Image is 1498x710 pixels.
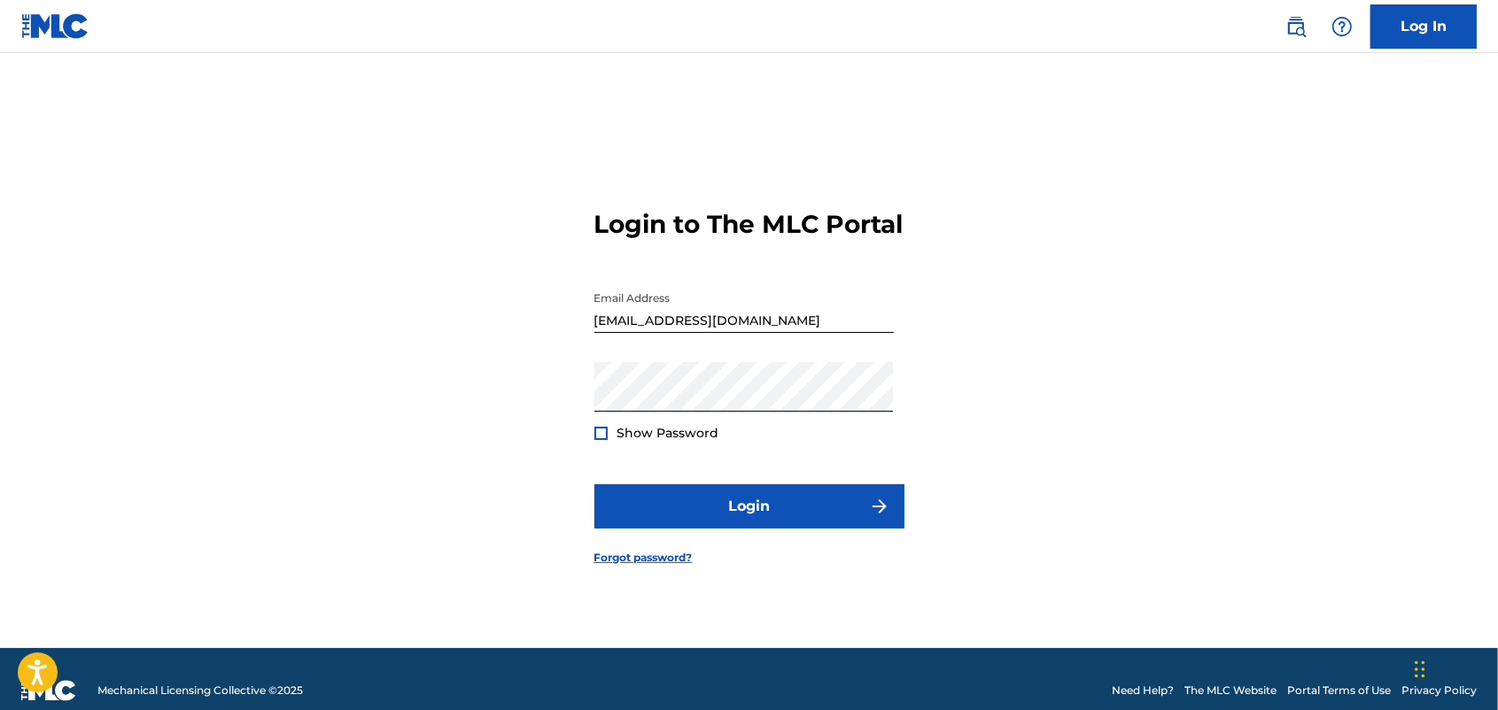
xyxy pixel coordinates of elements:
h3: Login to The MLC Portal [594,209,904,240]
img: search [1285,16,1307,37]
a: Log In [1370,4,1477,49]
img: MLC Logo [21,13,89,39]
img: help [1331,16,1353,37]
a: Forgot password? [594,550,693,566]
span: Show Password [617,425,719,441]
a: Privacy Policy [1401,683,1477,698]
img: logo [21,680,76,701]
img: f7272a7cc735f4ea7f67.svg [869,496,890,517]
a: Need Help? [1112,683,1174,698]
div: Drag [1415,643,1425,696]
a: Public Search [1278,9,1314,44]
span: Mechanical Licensing Collective © 2025 [97,683,303,698]
iframe: Chat Widget [1409,625,1498,710]
button: Login [594,484,904,529]
a: Portal Terms of Use [1287,683,1391,698]
div: Help [1324,9,1360,44]
a: The MLC Website [1184,683,1277,698]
